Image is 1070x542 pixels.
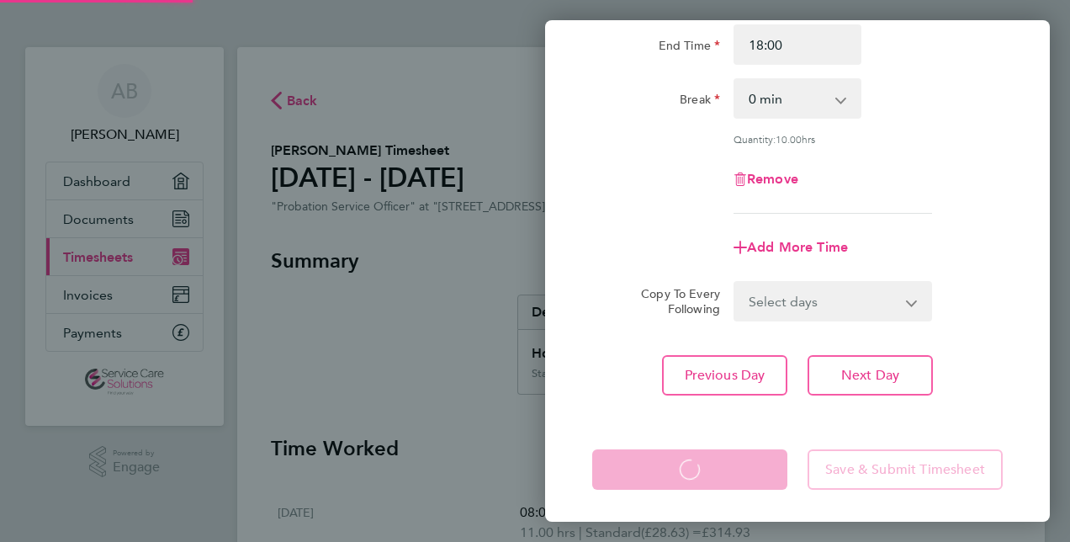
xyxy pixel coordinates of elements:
span: 10.00 [776,132,802,146]
span: Next Day [841,367,899,384]
button: Add More Time [734,241,848,254]
label: End Time [659,38,720,58]
button: Previous Day [662,355,787,396]
label: Copy To Every Following [628,286,720,316]
input: E.g. 18:00 [734,24,861,65]
span: Remove [747,171,798,187]
label: Break [680,92,720,112]
span: Add More Time [747,239,848,255]
button: Next Day [808,355,933,396]
button: Remove [734,173,798,186]
div: Quantity: hrs [734,132,932,146]
span: Previous Day [685,367,765,384]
